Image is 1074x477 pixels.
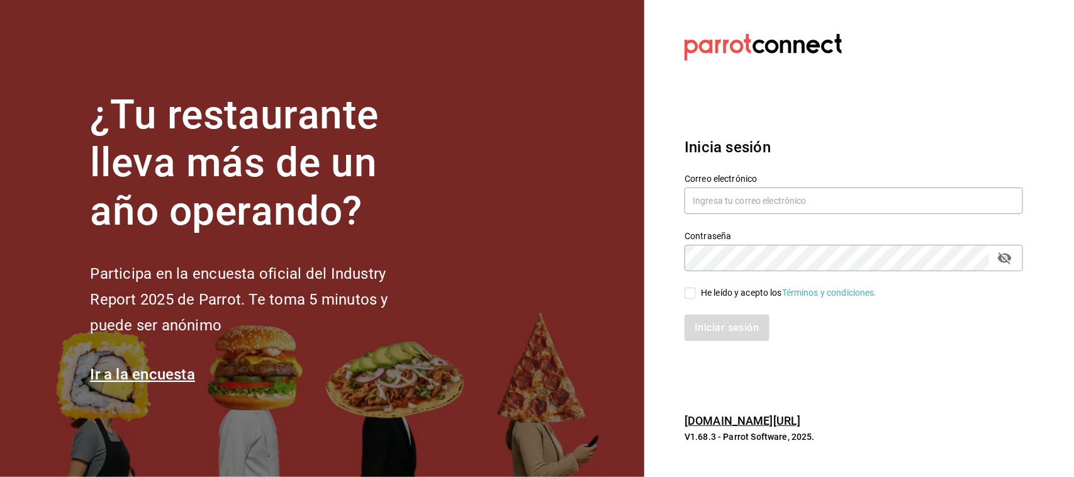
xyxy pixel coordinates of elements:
label: Correo electrónico [685,174,1023,183]
button: passwordField [994,247,1015,269]
label: Contraseña [685,232,1023,240]
h1: ¿Tu restaurante lleva más de un año operando? [90,91,430,236]
a: Términos y condiciones. [782,288,877,298]
input: Ingresa tu correo electrónico [685,188,1023,214]
a: [DOMAIN_NAME][URL] [685,414,800,427]
h3: Inicia sesión [685,136,1023,159]
h2: Participa en la encuesta oficial del Industry Report 2025 de Parrot. Te toma 5 minutos y puede se... [90,261,430,338]
p: V1.68.3 - Parrot Software, 2025. [685,430,1023,443]
a: Ir a la encuesta [90,366,195,383]
div: He leído y acepto los [701,286,877,300]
